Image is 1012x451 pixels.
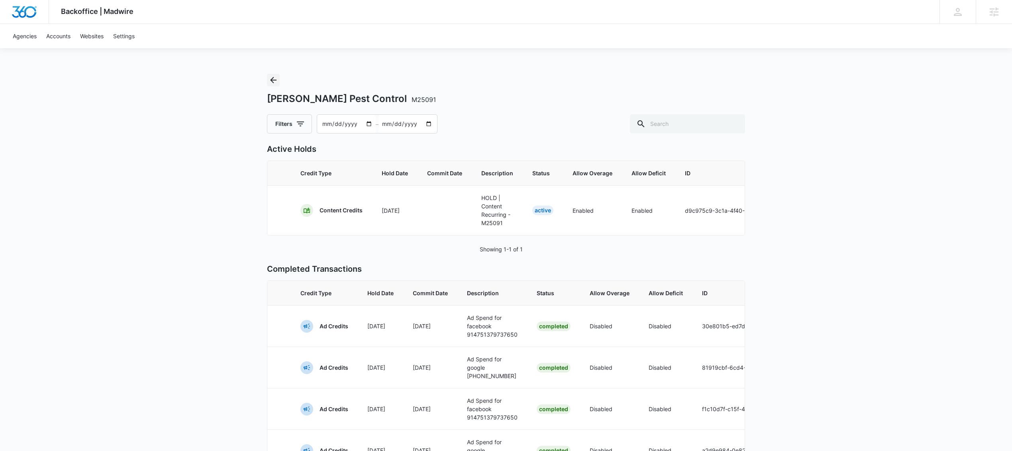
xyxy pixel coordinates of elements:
[382,206,408,215] p: [DATE]
[300,289,348,297] span: Credit Type
[367,289,394,297] span: Hold Date
[8,24,41,48] a: Agencies
[590,322,630,330] p: Disabled
[467,396,518,422] p: Ad Spend for facebook 914751379737650
[573,206,612,215] p: Enabled
[590,405,630,413] p: Disabled
[649,289,683,297] span: Allow Deficit
[382,169,408,177] span: Hold Date
[320,206,363,214] p: Content Credits
[532,169,553,177] span: Status
[41,24,75,48] a: Accounts
[467,314,518,339] p: Ad Spend for facebook 914751379737650
[532,206,553,215] div: Active
[108,24,139,48] a: Settings
[267,263,745,275] p: Completed Transactions
[632,206,666,215] p: Enabled
[649,363,683,372] p: Disabled
[75,24,108,48] a: Websites
[61,7,133,16] span: Backoffice | Madwire
[481,169,513,177] span: Description
[413,405,448,413] p: [DATE]
[480,245,523,253] p: Showing 1-1 of 1
[267,143,745,155] p: Active Holds
[537,322,571,331] div: Completed
[367,363,394,372] p: [DATE]
[649,322,683,330] p: Disabled
[267,93,436,105] h1: [PERSON_NAME] Pest Control
[300,169,363,177] span: Credit Type
[481,194,513,227] p: HOLD | Content Recurring - M25091
[590,289,630,297] span: Allow Overage
[376,120,379,128] span: –
[537,404,571,414] div: Completed
[427,169,462,177] span: Commit Date
[320,364,348,372] p: Ad Credits
[413,289,448,297] span: Commit Date
[412,96,436,104] span: M25091
[367,405,394,413] p: [DATE]
[320,405,348,413] p: Ad Credits
[590,363,630,372] p: Disabled
[685,169,801,177] span: ID
[467,289,518,297] span: Description
[537,289,571,297] span: Status
[702,322,822,330] p: 30e801b5-ed7d-4459-91d4-06ede2c8ec3d
[649,405,683,413] p: Disabled
[267,114,312,133] button: Filters
[367,322,394,330] p: [DATE]
[630,114,745,133] input: Search
[702,363,822,372] p: 81919cbf-6cd4-4eea-9eb1-41febcc529e3
[632,169,666,177] span: Allow Deficit
[685,206,801,215] p: d9c975c9-3c1a-4f40-8521-21697b967009
[413,322,448,330] p: [DATE]
[573,169,612,177] span: Allow Overage
[467,355,518,380] p: Ad Spend for google [PHONE_NUMBER]
[537,363,571,373] div: Completed
[320,322,348,330] p: Ad Credits
[267,74,280,86] button: Back
[702,405,822,413] p: f1c10d7f-c15f-46b0-acf5-5112565770b4
[413,363,448,372] p: [DATE]
[702,289,822,297] span: ID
